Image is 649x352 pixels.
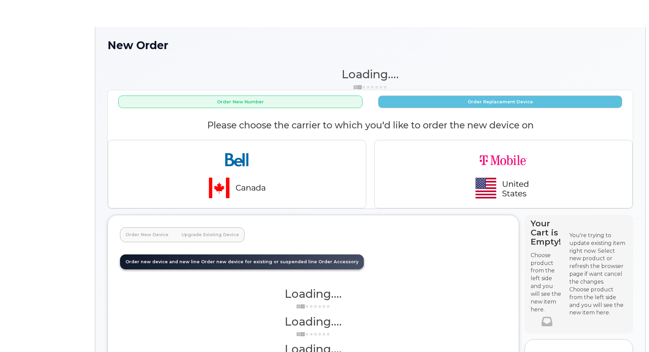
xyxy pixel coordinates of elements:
[456,146,551,203] img: t-mobile-78392d334a420d5b7f0e63d4fa81f6287a21d394dc80d677554bb55bbab1186f.png
[531,219,563,246] h4: Your Cart is Empty!
[531,252,563,314] p: Choose product from the left side and you will see the new item here.
[569,232,627,286] div: You're trying to update existing item right now. Select new product or refresh the browser page i...
[107,39,633,51] h1: New Order
[190,146,284,203] img: bell-18aeeabaf521bd2b78f928a02ee3b89e57356879d39bd386a17a7cccf8069aed.png
[378,96,622,108] button: Order Replacement Device
[120,288,507,300] h1: Loading....
[120,315,507,328] h1: Loading....
[353,85,387,90] img: ajax-loader-3a6953c30dc77f0bf724df975f13086db4f4c1262e45940f03d1251963f1bf2e.gif
[296,304,330,309] img: ajax-loader-3a6953c30dc77f0bf724df975f13086db4f4c1262e45940f03d1251963f1bf2e.gif
[296,332,330,337] img: ajax-loader-3a6953c30dc77f0bf724df975f13086db4f4c1262e45940f03d1251963f1bf2e.gif
[108,120,633,130] h2: Please choose the carrier to which you'd like to order the new device on
[118,96,362,108] button: Order New Number
[569,286,627,317] div: Choose product from the left side and you will see the new item here.
[318,259,358,264] span: Order Accessory
[120,227,174,242] a: Order New Device
[176,227,244,242] a: Upgrade Existing Device
[201,259,317,264] span: Order new device for existing or suspended line
[107,68,633,80] h1: Loading....
[125,259,200,264] span: Order new device and new line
